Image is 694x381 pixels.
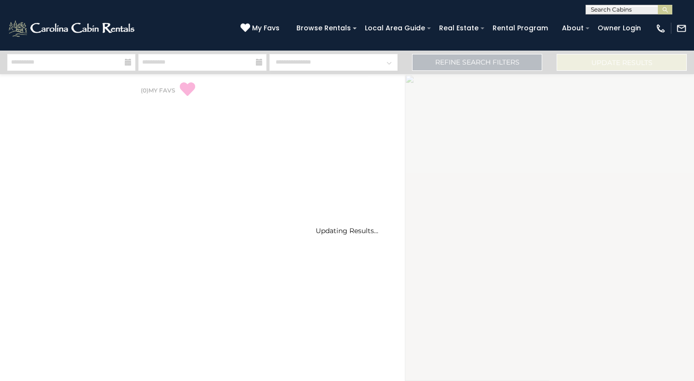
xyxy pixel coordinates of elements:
span: My Favs [252,23,280,33]
a: My Favs [240,23,282,34]
a: About [557,21,588,36]
a: Rental Program [488,21,553,36]
a: Real Estate [434,21,483,36]
a: Local Area Guide [360,21,430,36]
img: phone-regular-white.png [655,23,666,34]
a: Owner Login [593,21,646,36]
img: White-1-2.png [7,19,137,38]
img: mail-regular-white.png [676,23,687,34]
a: Browse Rentals [292,21,356,36]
